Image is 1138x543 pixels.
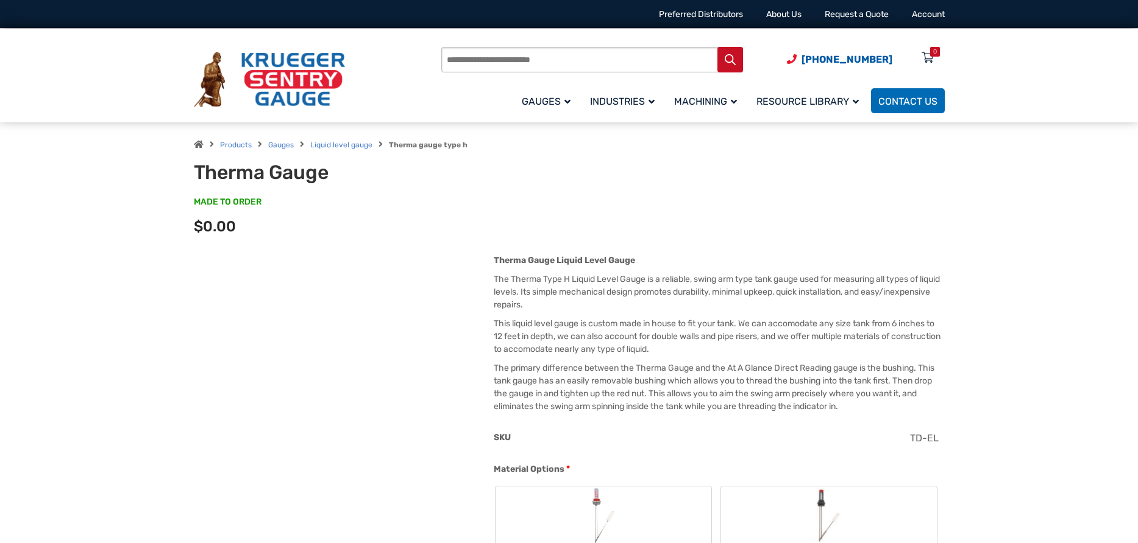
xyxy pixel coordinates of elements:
img: Therma Gauge [221,436,292,510]
a: Account [912,9,945,19]
a: Phone Number (920) 434-8860 [787,52,892,67]
p: This liquid level gauge is custom made in house to fit your tank. We can accomodate any size tank... [494,317,944,356]
span: Resource Library [756,96,859,107]
img: PVG [380,436,452,510]
p: The Therma Type H Liquid Level Gauge is a reliable, swing arm type tank gauge used for measuring ... [494,273,944,311]
strong: Therma Gauge Liquid Level Gauge [494,255,635,265]
div: 0 [933,47,937,57]
a: Resource Library [749,86,871,115]
span: Contact Us [878,96,937,107]
h1: Therma Gauge [194,161,494,184]
abbr: required [566,463,570,475]
img: Krueger Sentry Gauge [194,52,345,108]
span: $0.00 [194,218,236,235]
img: Therma Gauge [245,254,428,436]
a: Liquid level gauge [310,141,372,149]
span: [PHONE_NUMBER] [802,54,892,65]
span: Gauges [522,96,571,107]
a: Machining [667,86,749,115]
p: The primary difference between the Therma Gauge and the At A Glance Direct Reading gauge is the b... [494,362,944,413]
span: Material Options [494,464,564,474]
a: Contact Us [871,88,945,113]
span: MADE TO ORDER [194,196,261,208]
a: View full-screen image gallery [447,264,469,286]
a: About Us [766,9,802,19]
span: Machining [674,96,737,107]
a: Industries [583,86,667,115]
a: Gauges [268,141,294,149]
a: Request a Quote [825,9,889,19]
span: Industries [590,96,655,107]
a: Preferred Distributors [659,9,743,19]
a: Gauges [514,86,583,115]
span: SKU [494,432,511,443]
a: Products [220,141,252,149]
img: Therma Gauge - Image 2 [301,436,372,510]
span: TD-EL [910,432,939,444]
strong: Therma gauge type h [389,141,468,149]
